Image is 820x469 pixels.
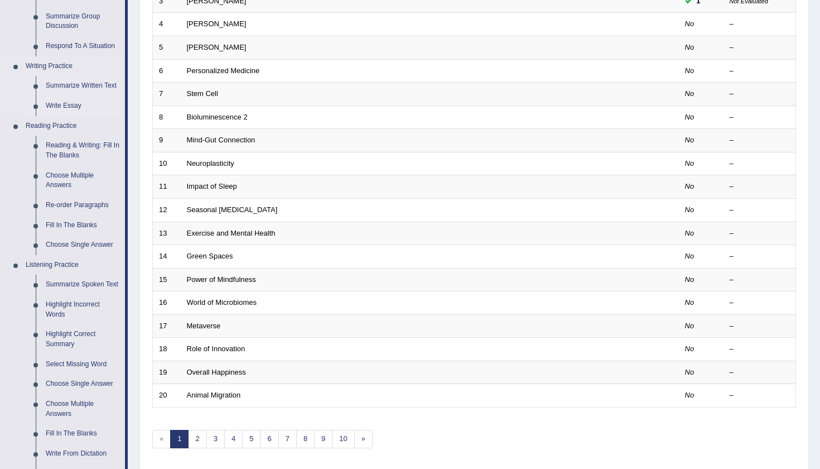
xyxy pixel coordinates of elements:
em: No [685,344,694,353]
em: No [685,391,694,399]
a: Metaverse [187,322,221,330]
a: Exercise and Mental Health [187,229,276,237]
a: 2 [188,430,206,448]
div: – [730,367,790,378]
em: No [685,182,694,190]
a: Neuroplasticity [187,159,234,167]
a: Write From Dictation [41,444,125,464]
a: Choose Single Answer [41,235,125,255]
em: No [685,66,694,75]
a: Choose Single Answer [41,374,125,394]
td: 8 [153,106,181,129]
a: Listening Practice [21,255,125,275]
em: No [685,368,694,376]
a: 8 [296,430,315,448]
a: Seasonal [MEDICAL_DATA] [187,205,278,214]
a: Highlight Correct Summary [41,324,125,354]
div: – [730,89,790,99]
td: 10 [153,152,181,175]
em: No [685,113,694,121]
a: Summarize Group Discussion [41,7,125,36]
a: Choose Multiple Answers [41,166,125,195]
div: – [730,181,790,192]
td: 13 [153,222,181,245]
td: 4 [153,13,181,36]
a: 10 [332,430,354,448]
a: 1 [170,430,189,448]
div: – [730,159,790,169]
a: Writing Practice [21,56,125,76]
div: – [730,135,790,146]
a: Green Spaces [187,252,233,260]
a: [PERSON_NAME] [187,43,247,51]
div: – [730,275,790,285]
div: – [730,390,790,401]
a: Choose Multiple Answers [41,394,125,424]
a: Summarize Spoken Text [41,275,125,295]
em: No [685,275,694,284]
td: 14 [153,245,181,269]
td: 17 [153,314,181,338]
td: 18 [153,338,181,361]
div: – [730,19,790,30]
em: No [685,229,694,237]
a: Reading & Writing: Fill In The Blanks [41,136,125,165]
a: Bioluminescence 2 [187,113,248,121]
a: 4 [224,430,243,448]
div: – [730,251,790,262]
span: « [152,430,171,448]
a: 5 [242,430,261,448]
td: 12 [153,198,181,222]
em: No [685,322,694,330]
a: 9 [314,430,332,448]
a: Overall Happiness [187,368,246,376]
a: Respond To A Situation [41,36,125,56]
em: No [685,252,694,260]
div: – [730,298,790,308]
a: Re-order Paragraphs [41,195,125,216]
a: Reading Practice [21,116,125,136]
td: 15 [153,268,181,291]
a: Personalized Medicine [187,66,260,75]
a: 7 [278,430,297,448]
td: 19 [153,361,181,384]
a: 6 [260,430,278,448]
td: 6 [153,59,181,83]
em: No [685,43,694,51]
em: No [685,159,694,167]
div: – [730,42,790,53]
td: 9 [153,129,181,152]
td: 11 [153,175,181,199]
a: [PERSON_NAME] [187,20,247,28]
a: Role of Innovation [187,344,245,353]
td: 16 [153,291,181,315]
div: – [730,112,790,123]
em: No [685,136,694,144]
a: Write Essay [41,96,125,116]
a: Summarize Written Text [41,76,125,96]
a: Power of Mindfulness [187,275,256,284]
td: 7 [153,83,181,106]
a: Highlight Incorrect Words [41,295,125,324]
td: 5 [153,36,181,60]
a: Select Missing Word [41,355,125,375]
div: – [730,344,790,355]
a: Stem Cell [187,89,218,98]
a: World of Microbiomes [187,298,257,307]
a: Impact of Sleep [187,182,237,190]
a: 3 [206,430,225,448]
div: – [730,321,790,332]
em: No [685,205,694,214]
em: No [685,298,694,307]
div: – [730,228,790,239]
a: Animal Migration [187,391,241,399]
em: No [685,89,694,98]
td: 20 [153,384,181,408]
em: No [685,20,694,28]
a: Mind-Gut Connection [187,136,255,144]
a: Fill In The Blanks [41,216,125,236]
div: – [730,205,790,216]
a: » [354,430,373,448]
a: Fill In The Blanks [41,424,125,444]
div: – [730,66,790,76]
